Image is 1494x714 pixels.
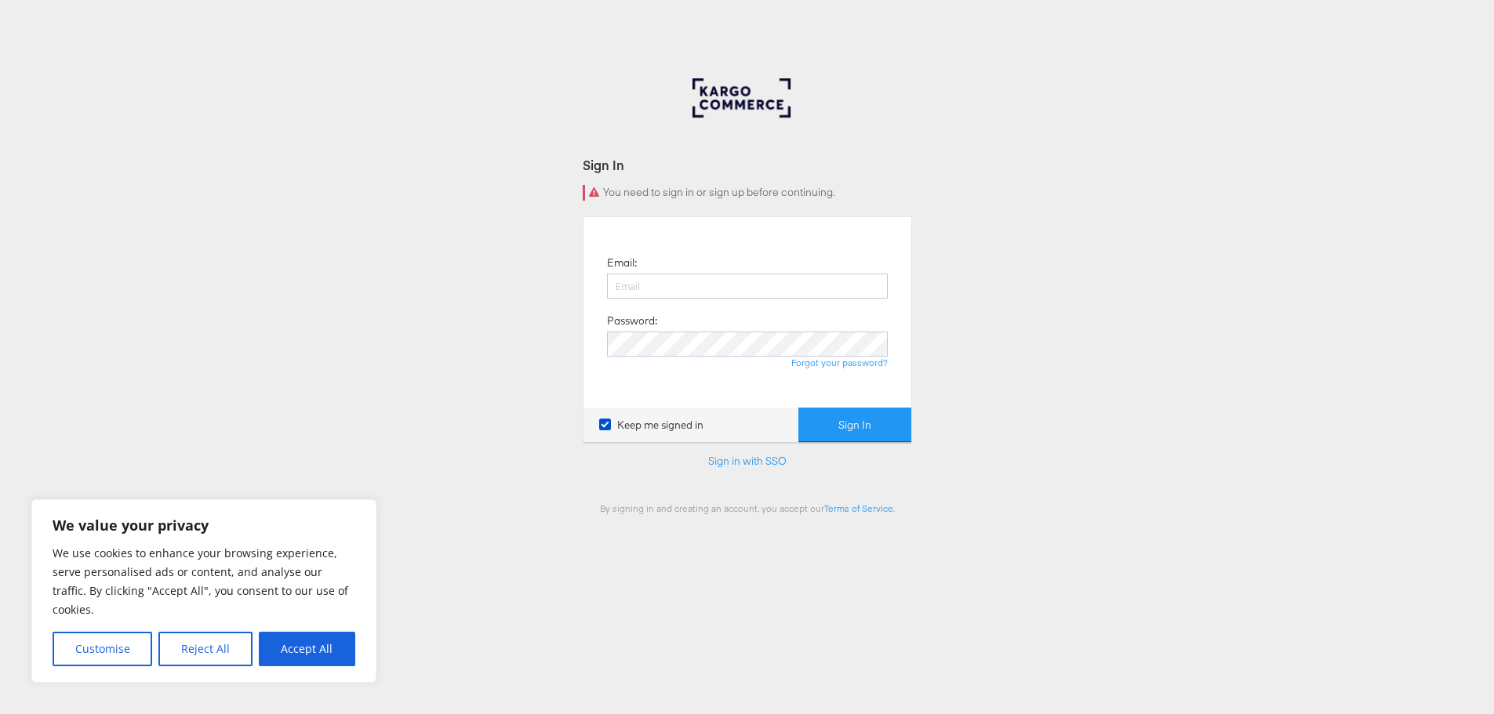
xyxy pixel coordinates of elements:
label: Email: [607,256,637,270]
div: Sign In [583,156,912,174]
label: Keep me signed in [599,418,703,433]
p: We value your privacy [53,516,355,535]
button: Customise [53,632,152,666]
button: Accept All [259,632,355,666]
div: By signing in and creating an account, you accept our . [583,502,912,514]
label: Password: [607,314,657,328]
div: We value your privacy [31,499,376,683]
a: Sign in with SSO [708,454,787,468]
a: Forgot your password? [791,357,888,368]
button: Reject All [158,632,252,666]
button: Sign In [798,408,911,443]
p: We use cookies to enhance your browsing experience, serve personalised ads or content, and analys... [53,544,355,619]
input: Email [607,274,888,299]
a: Terms of Service [824,502,893,514]
div: You need to sign in or sign up before continuing. [583,185,912,201]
